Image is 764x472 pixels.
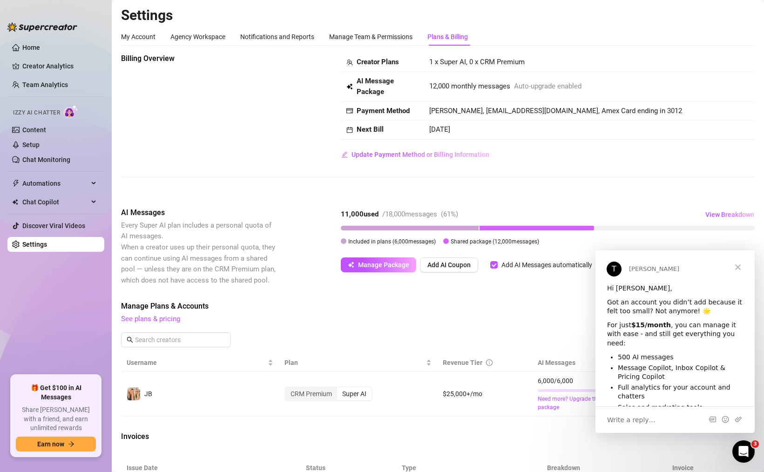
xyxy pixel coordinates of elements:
[121,32,156,42] div: My Account
[346,127,353,133] span: calendar
[127,337,133,343] span: search
[144,390,152,398] span: JB
[121,431,277,442] span: Invoices
[538,376,654,386] span: 6,000 / 6,000
[127,357,266,368] span: Username
[279,354,437,372] th: Plan
[329,32,412,42] div: Manage Team & Permissions
[12,199,18,205] img: Chat Copilot
[514,81,581,92] span: Auto-upgrade enabled
[22,44,40,51] a: Home
[595,250,755,433] iframe: Intercom live chat message
[382,210,437,218] span: / 18,000 messages
[532,354,660,372] th: AI Messages
[346,59,353,66] span: team
[127,387,140,400] img: JB
[341,147,490,162] button: Update Payment Method or Billing Information
[429,107,682,115] span: [PERSON_NAME], [EMAIL_ADDRESS][DOMAIN_NAME], Amex Card ending in 3012
[37,440,64,448] span: Earn now
[337,387,372,400] div: Super AI
[357,77,394,96] strong: AI Message Package
[22,195,88,209] span: Chat Copilot
[437,372,532,417] td: $25,000+/mo
[285,387,337,400] div: CRM Premium
[538,395,654,412] a: Need more? Upgrade the AI messages package
[22,81,68,88] a: Team Analytics
[121,315,180,323] a: See plans & pricing
[16,384,96,402] span: 🎁 Get $100 in AI Messages
[16,405,96,433] span: Share [PERSON_NAME] with a friend, and earn unlimited rewards
[22,59,97,74] a: Creator Analytics
[16,437,96,452] button: Earn nowarrow-right
[240,32,314,42] div: Notifications and Reports
[22,241,47,248] a: Settings
[427,32,468,42] div: Plans & Billing
[341,151,348,158] span: edit
[751,440,759,448] span: 3
[22,222,85,229] a: Discover Viral Videos
[12,180,20,187] span: thunderbolt
[121,221,276,284] span: Every Super AI plan includes a personal quota of AI messages. When a creator uses up their person...
[705,207,755,222] button: View Breakdown
[284,386,372,401] div: segmented control
[64,105,78,118] img: AI Chatter
[443,359,482,366] span: Revenue Tier
[352,151,489,158] span: Update Payment Method or Billing Information
[22,176,88,191] span: Automations
[346,108,353,114] span: credit-card
[22,141,40,148] a: Setup
[341,210,379,218] strong: 11,000 used
[427,261,471,269] span: Add AI Coupon
[170,32,225,42] div: Agency Workspace
[121,7,755,24] h2: Settings
[357,125,384,134] strong: Next Bill
[121,354,279,372] th: Username
[341,257,416,272] button: Manage Package
[135,335,218,345] input: Search creators
[429,81,510,92] span: 12,000 monthly messages
[121,207,277,218] span: AI Messages
[121,301,629,312] span: Manage Plans & Accounts
[22,126,46,134] a: Content
[451,238,539,245] span: Shared package ( 12,000 messages)
[732,440,755,463] iframe: Intercom live chat
[358,261,409,269] span: Manage Package
[441,210,458,218] span: ( 61 %)
[121,53,277,64] span: Billing Overview
[284,357,424,368] span: Plan
[420,257,478,272] button: Add AI Coupon
[486,359,493,366] span: info-circle
[429,58,525,66] span: 1 x Super AI, 0 x CRM Premium
[7,22,77,32] img: logo-BBDzfeDw.svg
[348,238,436,245] span: Included in plans ( 6,000 messages)
[68,441,74,447] span: arrow-right
[357,58,399,66] strong: Creator Plans
[22,156,70,163] a: Chat Monitoring
[501,260,592,270] div: Add AI Messages automatically
[13,108,60,117] span: Izzy AI Chatter
[429,125,450,134] span: [DATE]
[357,107,410,115] strong: Payment Method
[705,211,754,218] span: View Breakdown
